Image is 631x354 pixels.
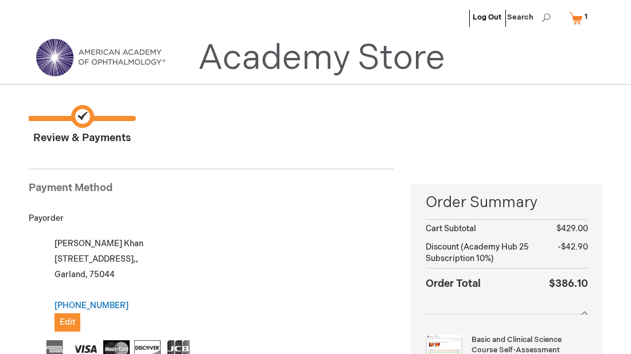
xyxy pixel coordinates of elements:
button: Edit [54,313,80,332]
span: Discount (Academy Hub 25 Subscription 10%) [426,242,529,263]
span: -$42.90 [558,242,588,252]
a: 1 [567,8,595,28]
span: Edit [60,317,75,327]
a: Academy Store [198,38,445,79]
a: Log Out [473,13,501,22]
span: Search [507,6,551,29]
a: [PHONE_NUMBER] [54,301,128,310]
span: 1 [585,12,587,21]
span: Order Summary [426,192,588,219]
span: $429.00 [556,224,588,234]
div: [PERSON_NAME] Khan [STREET_ADDRESS],, Garland , 75044 [41,236,394,332]
th: Cart Subtotal [426,220,548,239]
span: $386.10 [549,278,588,290]
div: Payment Method [29,181,394,201]
span: Payorder [29,213,64,223]
strong: Order Total [426,275,481,291]
span: Review & Payments [29,105,135,146]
